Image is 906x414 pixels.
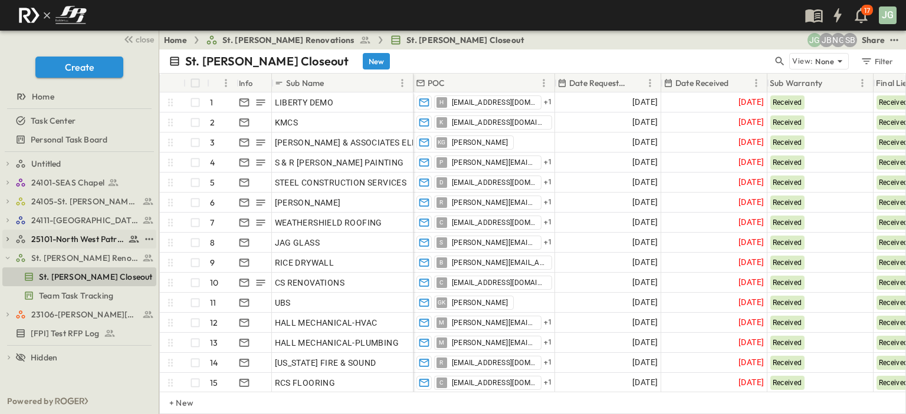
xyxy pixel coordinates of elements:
span: [DATE] [632,216,658,229]
a: St. [PERSON_NAME] Renovations [206,34,371,46]
button: New [363,53,390,69]
span: [DATE] [632,175,658,189]
span: [PERSON_NAME] [275,197,341,208]
a: Home [2,88,154,105]
span: [PERSON_NAME] & ASSOCIATES ELECTRIC [275,137,441,148]
button: Menu [395,76,409,90]
p: 9 [210,257,215,269]
span: Received [773,299,802,307]
span: [PERSON_NAME][EMAIL_ADDRESS][DOMAIN_NAME] [452,158,536,167]
span: + 1 [544,177,553,188]
span: + 1 [544,217,553,228]
span: UBS [275,297,291,309]
button: Filter [856,53,897,69]
span: [EMAIL_ADDRESS][DOMAIN_NAME] [452,378,536,387]
button: Sort [630,77,643,90]
span: C [439,222,444,223]
p: 2 [210,117,215,128]
span: [DATE] [738,175,764,189]
span: Received [773,178,802,187]
button: close [119,31,156,47]
span: St. [PERSON_NAME] Closeout [406,34,524,46]
p: 6 [210,197,215,208]
span: [EMAIL_ADDRESS][DOMAIN_NAME] [452,98,536,107]
a: Task Center [2,112,154,129]
span: Team Task Tracking [39,290,113,302]
p: 1 [210,97,213,108]
div: Filter [860,55,894,68]
p: 5 [210,177,215,188]
div: Info [239,67,253,100]
span: Received [773,259,802,267]
p: 8 [210,237,215,249]
span: [DATE] [632,256,658,269]
p: 11 [210,297,216,309]
span: + 1 [544,377,553,389]
p: 13 [210,337,218,349]
span: LIBERTY DEMO [275,97,334,108]
span: Received [773,138,802,147]
a: Team Task Tracking [2,287,154,304]
span: St. [PERSON_NAME] Closeout [39,271,152,283]
span: RICE DRYWALL [275,257,334,269]
span: Untitled [31,158,61,170]
p: 12 [210,317,218,329]
span: [EMAIL_ADDRESS][DOMAIN_NAME] [452,118,547,127]
span: [DATE] [632,135,658,149]
span: [PERSON_NAME][EMAIL_ADDRESS][DOMAIN_NAME] [452,258,547,267]
div: St. [PERSON_NAME] Closeouttest [2,267,156,286]
div: Team Task Trackingtest [2,286,156,305]
span: [PERSON_NAME][EMAIL_ADDRESS][DOMAIN_NAME] [452,198,536,207]
button: Menu [855,76,869,90]
span: [DATE] [632,155,658,169]
span: P [439,162,443,163]
div: 24111-[GEOGRAPHIC_DATA]test [2,211,156,230]
div: Nathanael Gonzales (ngonzales@fpibuilders.com) [831,33,845,47]
span: [EMAIL_ADDRESS][DOMAIN_NAME] [452,178,536,187]
span: HALL MECHANICAL-PLUMBING [275,337,399,349]
span: [DATE] [738,336,764,349]
p: POC [428,77,445,89]
span: Received [773,218,802,227]
button: JG [878,5,898,25]
span: [DATE] [738,256,764,269]
button: Sort [731,77,744,90]
span: 24105-St. Matthew Kitchen Reno [31,196,139,207]
p: Sub Name [286,77,324,89]
p: Date Requested [569,77,628,89]
button: Menu [219,76,233,90]
img: c8d7d1ed905e502e8f77bf7063faec64e13b34fdb1f2bdd94b0e311fc34f8000.png [14,3,91,28]
a: 24101-SEAS Chapel [15,174,154,191]
p: View: [792,55,813,68]
button: Sort [825,77,838,90]
span: [DATE] [738,376,764,389]
span: R [439,202,443,203]
span: [DATE] [738,95,764,109]
p: 3 [210,137,215,148]
div: 24101-SEAS Chapeltest [2,173,156,192]
span: [DATE] [632,316,658,329]
a: St. Vincent De Paul Renovations [15,250,154,266]
span: [FPI] Test RFP Log [31,327,99,339]
span: Task Center [31,115,75,127]
span: Hidden [31,352,57,363]
span: + 1 [544,97,553,108]
span: 25101-North West Patrol Division [31,233,125,245]
span: Received [773,118,802,127]
span: [PERSON_NAME] [452,298,508,307]
span: Received [773,98,802,107]
button: Sort [448,77,461,90]
span: KG [438,142,446,143]
p: 15 [210,377,218,389]
div: St. Vincent De Paul Renovationstest [2,249,156,267]
span: KMCS [275,117,298,128]
span: [DATE] [738,276,764,289]
span: [PERSON_NAME][EMAIL_ADDRESS][DOMAIN_NAME] [452,238,536,247]
span: B [439,262,443,263]
span: [DATE] [738,216,764,229]
a: 23106-[PERSON_NAME][GEOGRAPHIC_DATA] [15,306,154,323]
span: + 1 [544,197,553,208]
